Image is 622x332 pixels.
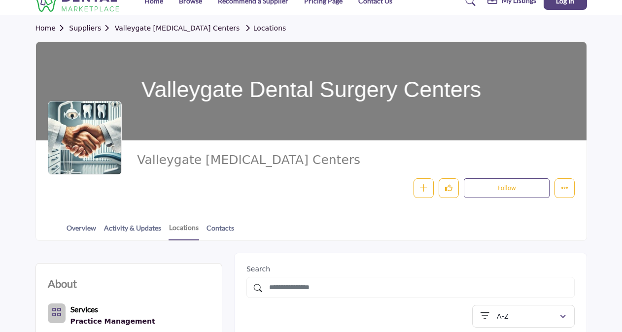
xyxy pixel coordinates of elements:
button: More details [554,178,575,199]
span: Valleygate Dental Surgery Centers [137,152,406,168]
button: Like [439,178,459,199]
a: Overview [66,223,97,240]
button: A-Z [472,305,575,328]
a: Services [70,306,98,314]
a: Practice Management [70,315,210,328]
p: A-Z [497,311,509,321]
a: Locations [242,24,286,32]
h2: About [48,275,77,292]
a: Home [35,24,69,32]
b: Services [70,304,98,314]
a: Suppliers [69,24,114,32]
a: Locations [169,222,199,240]
a: Contacts [206,223,235,240]
a: Valleygate [MEDICAL_DATA] Centers [115,24,240,32]
button: Follow [464,178,549,198]
h2: Search [246,265,575,273]
a: Activity & Updates [104,223,162,240]
div: Optimizing operations, staff coordination, and patient flow for efficient practice management. [70,315,210,328]
button: Category Icon [48,303,66,323]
